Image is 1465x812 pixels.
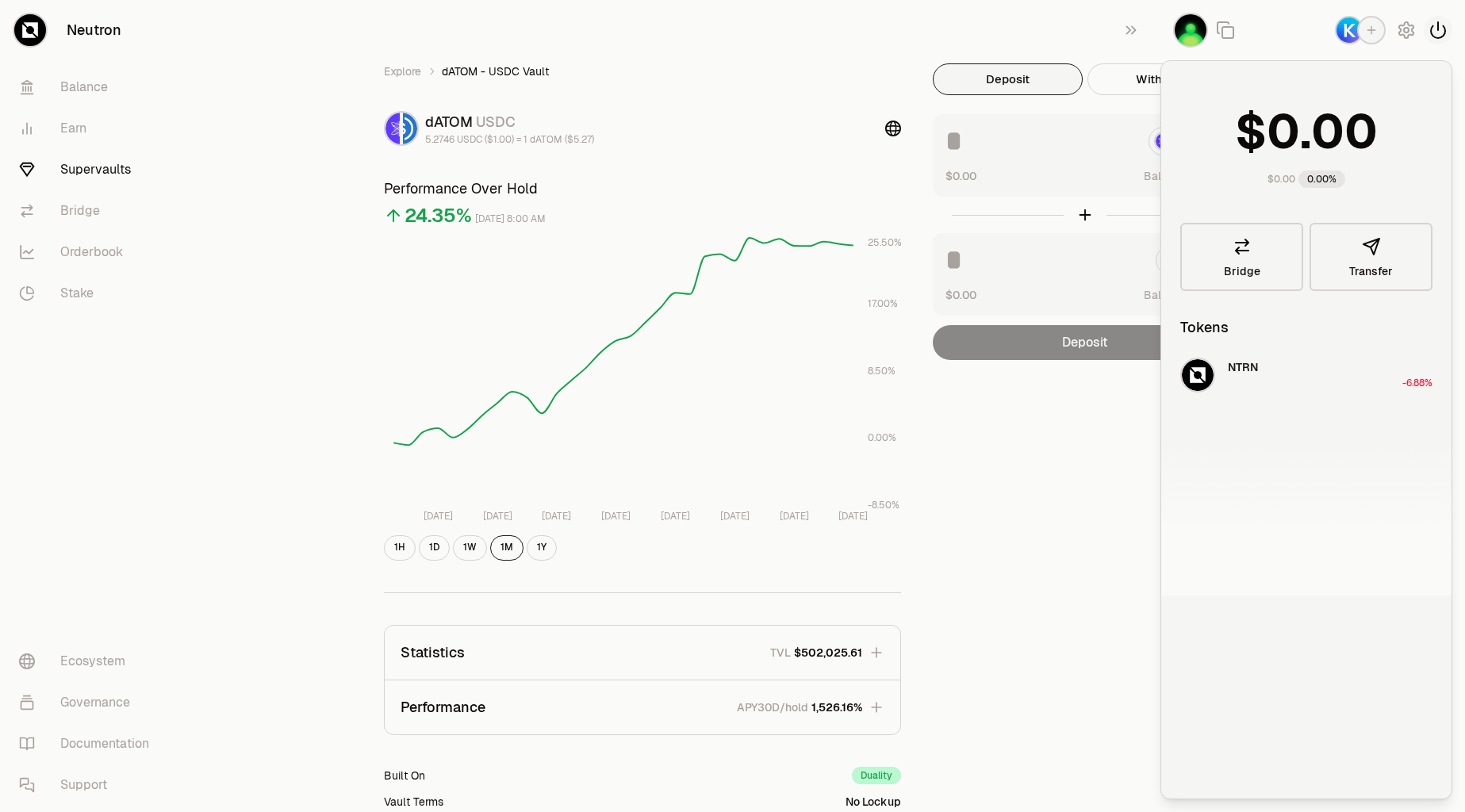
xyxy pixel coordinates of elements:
[867,297,897,310] tspan: 17.00%
[846,794,901,810] div: No Lockup
[6,67,171,108] a: Balance
[384,535,416,561] button: 1H
[1349,266,1393,277] span: Transfer
[6,108,171,149] a: Earn
[1224,266,1260,277] span: Bridge
[6,273,171,314] a: Stake
[719,510,749,523] tspan: [DATE]
[384,768,425,783] div: Built On
[1144,168,1190,184] span: Balance:
[401,642,465,664] p: Statistics
[1267,173,1295,186] div: $0.00
[1087,63,1237,95] button: Withdraw
[867,431,895,444] tspan: 0.00%
[6,764,171,806] a: Support
[384,178,901,200] h3: Performance Over Hold
[527,535,557,561] button: 1Y
[1310,223,1432,291] button: Transfer
[660,510,689,523] tspan: [DATE]
[476,113,516,131] span: USDC
[811,699,862,715] span: 1,526.16%
[770,645,791,661] p: TVL
[384,794,443,810] div: Vault Terms
[794,645,862,661] span: $502,025.61
[490,535,523,561] button: 1M
[475,210,546,228] div: [DATE] 8:00 AM
[779,510,808,523] tspan: [DATE]
[6,149,171,190] a: Supervaults
[867,365,895,377] tspan: 8.50%
[385,113,400,144] img: dATOM Logo
[945,287,976,303] button: $0.00
[385,680,900,734] button: PerformanceAPY30D/hold1,526.16%
[6,641,171,682] a: Ecosystem
[423,510,452,523] tspan: [DATE]
[867,499,899,511] tspan: -8.50%
[482,510,512,523] tspan: [DATE]
[405,203,472,228] div: 24.35%
[852,767,901,784] div: Duality
[1175,14,1206,46] img: jushiung72
[6,682,171,723] a: Governance
[945,168,976,184] button: $0.00
[1298,170,1345,188] div: 0.00%
[542,510,571,523] tspan: [DATE]
[1144,287,1190,303] span: Balance:
[401,696,485,718] p: Performance
[442,63,549,79] span: dATOM - USDC Vault
[601,510,631,523] tspan: [DATE]
[419,535,450,561] button: 1D
[838,510,868,523] tspan: [DATE]
[384,63,901,79] nav: breadcrumb
[6,232,171,273] a: Orderbook
[867,236,901,249] tspan: 25.50%
[1335,16,1386,44] button: Keplr
[1180,316,1229,339] div: Tokens
[385,626,900,680] button: StatisticsTVL$502,025.61
[425,133,594,146] div: 5.2746 USDC ($1.00) = 1 dATOM ($5.27)
[453,535,487,561] button: 1W
[933,63,1083,95] button: Deposit
[1180,223,1303,291] a: Bridge
[384,63,421,79] a: Explore
[403,113,417,144] img: USDC Logo
[425,111,594,133] div: dATOM
[6,190,171,232] a: Bridge
[6,723,171,764] a: Documentation
[737,699,808,715] p: APY30D/hold
[1337,17,1362,43] img: Keplr
[1173,13,1208,48] button: jushiung72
